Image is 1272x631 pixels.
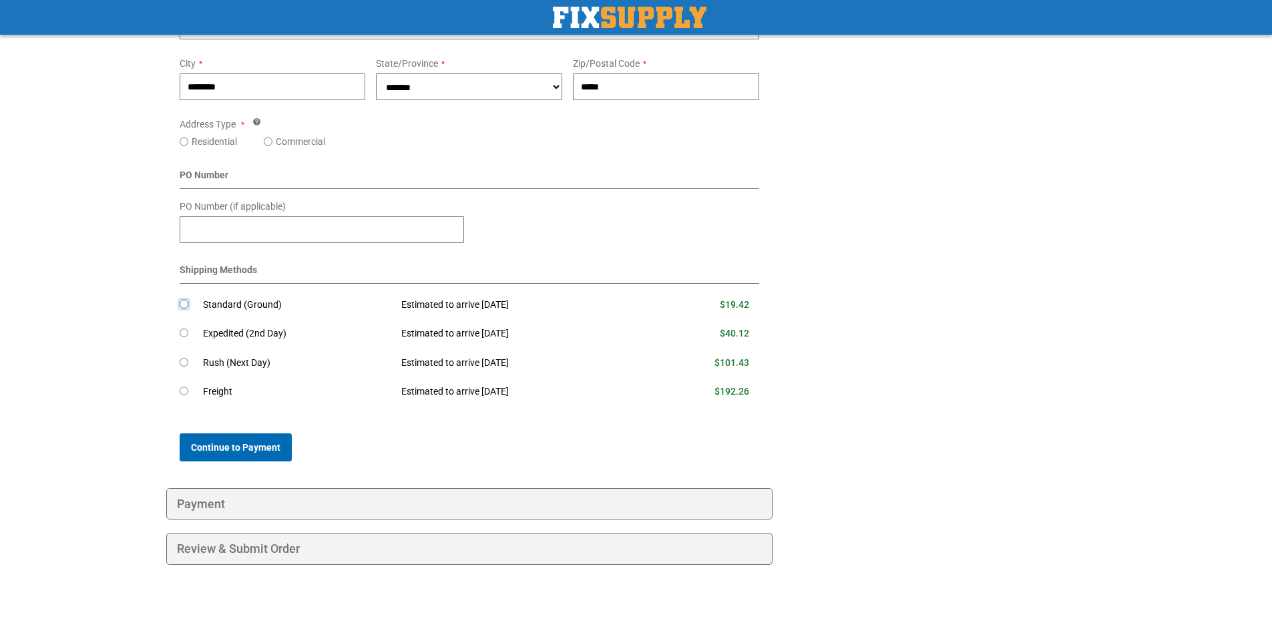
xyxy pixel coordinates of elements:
span: PO Number (if applicable) [180,201,286,212]
label: Residential [192,135,237,148]
span: $192.26 [714,386,749,397]
div: Shipping Methods [180,263,760,284]
td: Rush (Next Day) [203,349,392,378]
span: State/Province [376,58,438,69]
a: store logo [553,7,706,28]
td: Estimated to arrive [DATE] [391,319,649,349]
td: Standard (Ground) [203,290,392,320]
span: $40.12 [720,328,749,339]
span: Continue to Payment [191,442,280,453]
span: Address Type [180,119,236,130]
td: Estimated to arrive [DATE] [391,349,649,378]
img: Fix Industrial Supply [553,7,706,28]
span: City [180,58,196,69]
div: PO Number [180,168,760,189]
td: Estimated to arrive [DATE] [391,290,649,320]
td: Expedited (2nd Day) [203,319,392,349]
span: $101.43 [714,357,749,368]
span: $19.42 [720,299,749,310]
div: Review & Submit Order [166,533,773,565]
td: Freight [203,377,392,407]
div: Payment [166,488,773,520]
button: Continue to Payment [180,433,292,461]
span: Zip/Postal Code [573,58,640,69]
label: Commercial [276,135,325,148]
td: Estimated to arrive [DATE] [391,377,649,407]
